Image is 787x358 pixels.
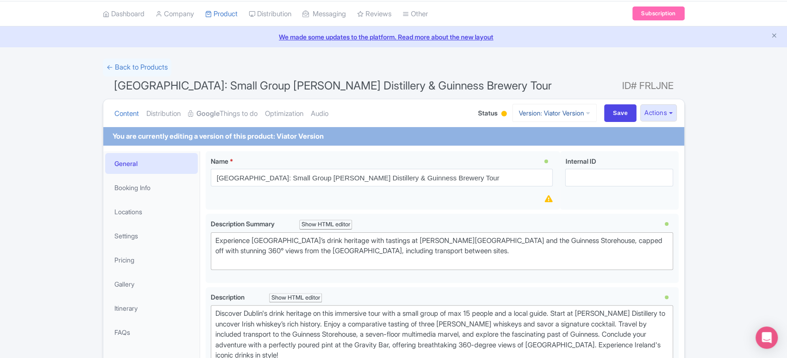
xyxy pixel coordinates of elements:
a: Version: Viator Version [512,104,597,122]
a: We made some updates to the platform. Read more about the new layout [6,32,781,42]
a: Dashboard [103,1,145,27]
span: Internal ID [565,157,596,165]
span: Name [211,157,228,165]
div: You are currently editing a version of this product: Viator Version [113,131,324,142]
button: Close announcement [771,31,778,42]
a: Company [156,1,194,27]
div: Show HTML editor [269,293,322,303]
a: Product [205,1,238,27]
span: [GEOGRAPHIC_DATA]: Small Group [PERSON_NAME] Distillery & Guinness Brewery Tour [114,79,552,92]
span: Status [478,108,497,118]
a: FAQs [105,322,198,343]
span: Description [211,293,246,301]
a: Settings [105,225,198,246]
a: General [105,153,198,174]
div: Open Intercom Messenger [756,326,778,349]
span: ID# FRLJNE [622,77,674,95]
a: Content [114,99,139,128]
a: Distribution [249,1,291,27]
a: Itinerary [105,298,198,319]
a: Audio [311,99,328,128]
a: Booking Info [105,177,198,198]
div: Show HTML editor [299,220,353,230]
input: Save [604,104,636,122]
div: Experience [GEOGRAPHIC_DATA]’s drink heritage with tastings at [PERSON_NAME][GEOGRAPHIC_DATA] and... [215,236,669,267]
strong: Google [196,109,220,119]
a: Messaging [302,1,346,27]
a: Locations [105,201,198,222]
span: Description Summary [211,220,276,228]
a: Gallery [105,274,198,294]
a: Distribution [146,99,181,128]
a: Pricing [105,249,198,270]
a: Optimization [265,99,303,128]
div: Building [499,107,509,121]
button: Actions [640,104,677,121]
a: Other [403,1,428,27]
a: ← Back to Products [103,58,171,77]
a: Reviews [357,1,391,27]
a: GoogleThings to do [188,99,258,128]
a: Subscription [632,6,684,20]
